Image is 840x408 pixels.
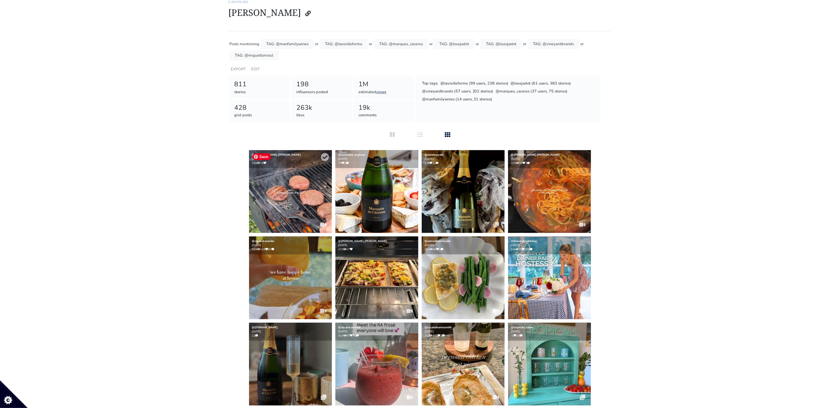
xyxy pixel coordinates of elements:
[508,236,591,254] div: [DATE] 32k 1k 355
[235,113,285,118] div: grid posts
[422,323,505,341] div: [DATE] 21k 499 7
[476,39,479,49] div: or
[429,39,433,49] div: or
[338,326,361,329] a: @sip.and.wander
[424,153,443,157] a: @mywinewalk
[480,39,522,49] div: TAG: @louisjadot
[359,103,409,113] div: 19k
[422,150,505,168] div: [DATE] 149 33
[240,39,260,49] div: mentioning
[235,89,285,95] div: stories
[511,153,560,157] a: @[PERSON_NAME].[PERSON_NAME]
[508,150,591,168] div: [DATE] 202 24 2
[249,150,332,168] div: [DATE] 226 16
[369,39,373,49] div: or
[228,7,612,20] h1: [PERSON_NAME]
[511,326,533,329] a: @tropicali_haven
[422,236,505,254] div: [DATE] 263 46 2
[229,51,279,61] div: TAG: @migueltorrescl
[338,239,387,243] a: @[PERSON_NAME].[PERSON_NAME]
[261,39,314,49] div: TAG: @manfamilywines
[335,236,418,254] div: [DATE] 272 17
[581,39,584,49] div: or
[424,326,452,329] a: @lucykatherinesmith
[374,39,428,49] div: TAG: @marques_caceres
[252,326,278,329] a: @[DOMAIN_NAME]
[319,39,368,49] div: TAG: @lavieilleferme
[252,153,271,160] span: Save
[359,113,409,118] div: comments
[376,89,386,95] a: views
[434,39,475,49] div: TAG: @lovejadot
[235,103,285,113] div: 428
[249,323,332,341] div: [DATE] 12
[335,150,418,168] div: [DATE] 70 2
[251,67,260,72] a: EDIT
[421,88,494,95] div: @vineyardbrands (57 users, 202 stories)
[235,79,285,89] div: 811
[297,89,347,95] div: influencers posted
[421,80,439,87] div: Top tags:
[495,88,568,95] div: @marques_caceres (37 users, 75 stories)
[511,239,537,243] a: @thesarahbethblog
[421,96,493,103] div: @manfamilywines (14 users, 31 stories)
[338,153,365,157] a: @uncorked_engineer
[297,79,347,89] div: 198
[440,80,509,87] div: @lavieilleferme (99 users, 238 stories)
[297,113,347,118] div: likes
[510,80,572,87] div: @lovejadot (61 users, 383 stories)
[508,323,591,341] div: [DATE] -1 19
[424,239,450,243] a: @eatswithashhpakk
[252,239,274,243] a: @sip.and.wander
[229,39,239,49] div: Posts
[249,236,332,254] div: [DATE] 269 118 87
[335,323,418,341] div: [DATE] 311 87 90
[297,103,347,113] div: 263k
[528,39,580,49] div: TAG: @vineyardbrands
[359,89,409,95] div: estimated
[315,39,318,49] div: or
[252,153,301,157] a: @[PERSON_NAME].[PERSON_NAME]
[359,79,409,89] div: 1M
[231,67,246,72] a: EXPORT
[523,39,526,49] div: or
